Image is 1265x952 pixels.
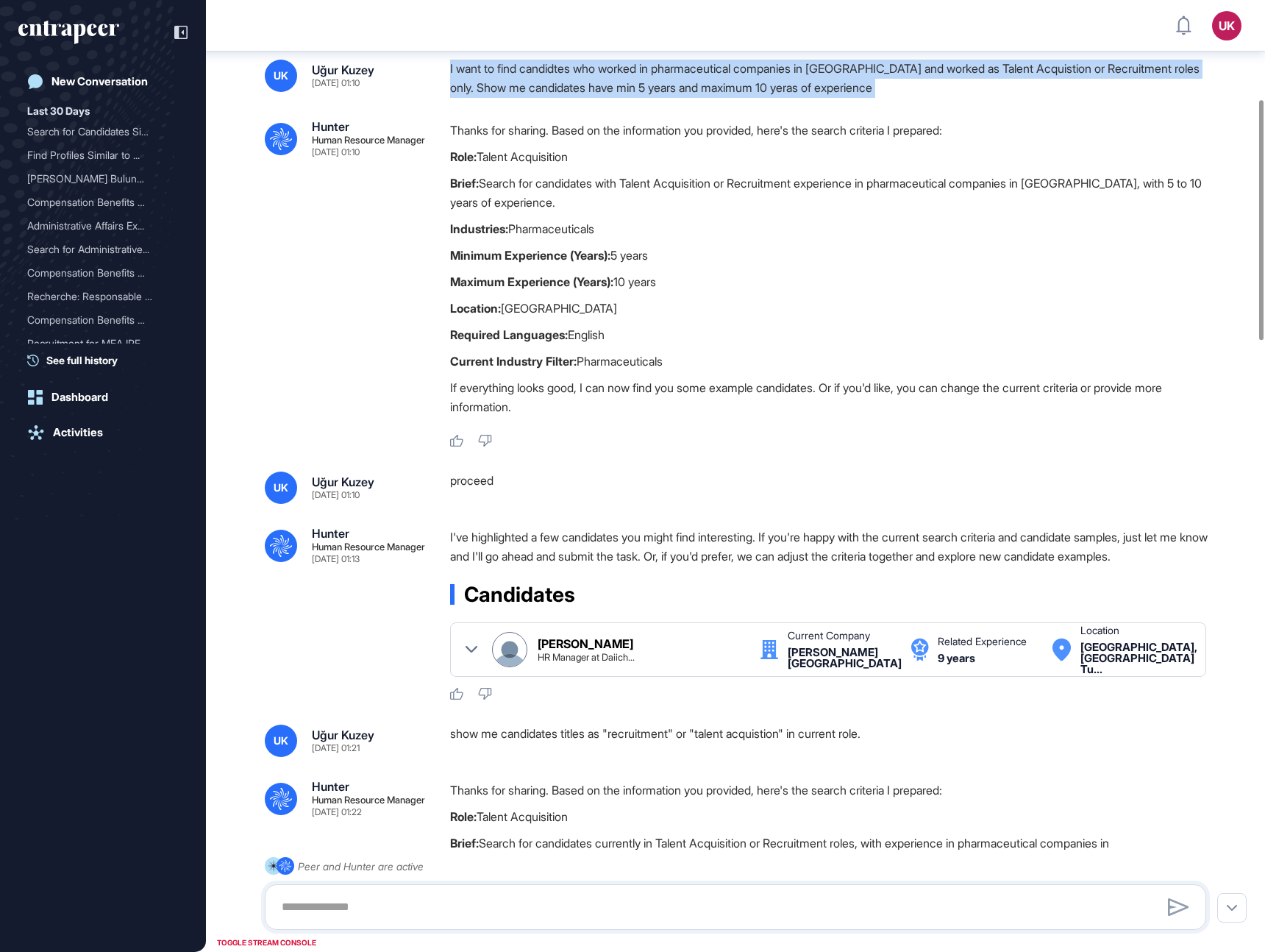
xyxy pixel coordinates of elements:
p: 5 years [450,246,1218,265]
div: entrapeer-logo [18,21,119,44]
div: HR Manager at Daiichi Sankyo Turkey [538,653,635,662]
p: Pharmaceuticals [450,352,1218,371]
div: [DATE] 01:13 [312,555,360,564]
div: Hunter [312,781,349,792]
strong: Required Languages: [450,327,568,342]
p: Search for candidates currently in Talent Acquisition or Recruitment roles, with experience in ph... [450,834,1218,872]
a: Dashboard [18,383,188,412]
span: UK [274,735,288,747]
p: Talent Acquisition [450,807,1218,826]
img: Asiye Hazal Şeviş [493,633,527,667]
div: Recherche: Responsable Co... [27,285,167,308]
p: Search for candidates with Talent Acquisition or Recruitment experience in pharmaceutical compani... [450,174,1218,212]
div: Human Resource Manager [312,795,425,805]
div: Özgür Akaoğlu'nun Bulunması [27,167,179,191]
div: [DATE] 01:22 [312,808,362,817]
div: Search for Administrative... [27,238,167,261]
div: New Conversation [51,75,148,88]
div: Hunter [312,527,349,539]
div: Istanbul, Türkiye Turkey Turkey [1080,642,1197,675]
div: Uğur Kuzey [312,476,374,488]
div: Location [1080,625,1119,636]
span: UK [274,70,288,82]
div: Hunter [312,121,349,132]
p: Talent Acquisition [450,147,1218,166]
div: Last 30 Days [27,102,90,120]
strong: Location: [450,301,501,316]
div: Compensation Benefits Manager Role for MEA Region in Automotive and Manufacturing Industries [27,308,179,332]
p: I've highlighted a few candidates you might find interesting. If you're happy with the current se... [450,527,1218,566]
div: Compensation Benefits Man... [27,261,167,285]
strong: Brief: [450,836,479,850]
div: proceed [450,472,1218,504]
div: show me candidates titles as "recruitment" or "talent acquistion" in current role. [450,725,1218,757]
p: 10 years [450,272,1218,291]
div: Find Profiles Similar to Feyza Dağıstan [27,143,179,167]
a: Activities [18,418,188,447]
strong: Minimum Experience (Years): [450,248,610,263]
div: Current Company [788,630,870,641]
div: Compensation Benefits Manager Search for MEA Region with C&B Program Design and Execution Skills ... [27,261,179,285]
div: Compensation Benefits Man... [27,191,167,214]
div: Administrative Affairs Ex... [27,214,167,238]
div: Human Resource Manager [312,135,425,145]
strong: Maximum Experience (Years): [450,274,613,289]
div: I want to find candidtes who worked in pharmaceutical companies in [GEOGRAPHIC_DATA] and worked a... [450,60,1218,97]
span: Candidates [464,584,575,605]
div: Compensation Benefits Man... [27,308,167,332]
div: Dashboard [51,391,108,404]
div: TOGGLE STREAM CONSOLE [213,934,320,952]
div: Find Profiles Similar to ... [27,143,167,167]
a: See full history [27,352,188,368]
p: Pharmaceuticals [450,219,1218,238]
div: [DATE] 01:21 [312,744,360,753]
a: New Conversation [18,67,188,96]
p: English [450,325,1218,344]
p: Thanks for sharing. Based on the information you provided, here's the search criteria I prepared: [450,121,1218,140]
strong: Industries: [450,221,508,236]
div: [DATE] 01:10 [312,148,360,157]
strong: Current Industry Filter: [450,354,577,369]
div: Related Experience [938,636,1027,647]
div: Uğur Kuzey [312,64,374,76]
button: UK [1212,11,1241,40]
div: Peer and Hunter are active [298,857,424,875]
div: Search for Candidates Sim... [27,120,167,143]
div: Search for Administrative Affairs Expert with 5 Years Experience in Automotive Sector in Istanbul [27,238,179,261]
div: Activities [53,426,103,439]
div: [PERSON_NAME] Bulunma... [27,167,167,191]
div: Search for Candidates Similar to Luca Roero on LinkedIn [27,120,179,143]
span: UK [274,482,288,494]
div: [PERSON_NAME] [538,638,633,650]
div: Recruitment for MEA IRF Regional Operations Excellence Manager at Stellantis [27,332,179,355]
div: [DATE] 01:10 [312,79,360,88]
div: Recherche: Responsable Compensations et Avantages pour la région MEA avec compétences en Récompen... [27,285,179,308]
p: If everything looks good, I can now find you some example candidates. Or if you'd like, you can c... [450,378,1218,416]
div: [DATE] 01:10 [312,491,360,500]
strong: Brief: [450,176,479,191]
div: Administrative Affairs Expert with 5 Years Experience in Automotive Sector, Istanbul [27,214,179,238]
p: Thanks for sharing. Based on the information you provided, here's the search criteria I prepared: [450,781,1218,800]
strong: Role: [450,809,477,824]
div: 9 years [938,653,975,664]
div: Human Resource Manager [312,542,425,552]
p: [GEOGRAPHIC_DATA] [450,299,1218,318]
div: Uğur Kuzey [312,729,374,741]
div: Compensation Benefits Manager for MEA Region in Automotive and Manufacturing Sectors [27,191,179,214]
strong: Role: [450,149,477,164]
div: Daiichi Sankyo Türkiye [788,647,902,669]
span: See full history [46,352,118,368]
div: Recruitment for MEA IRF R... [27,332,167,355]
